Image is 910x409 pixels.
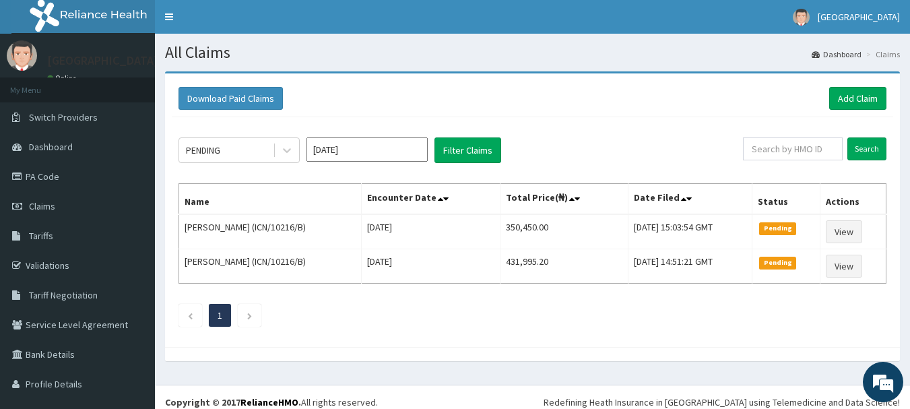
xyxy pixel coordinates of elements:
[47,55,158,67] p: [GEOGRAPHIC_DATA]
[752,184,820,215] th: Status
[500,249,628,284] td: 431,995.20
[544,396,900,409] div: Redefining Heath Insurance in [GEOGRAPHIC_DATA] using Telemedicine and Data Science!
[179,214,362,249] td: [PERSON_NAME] (ICN/10216/B)
[29,141,73,153] span: Dashboard
[434,137,501,163] button: Filter Claims
[818,11,900,23] span: [GEOGRAPHIC_DATA]
[361,214,500,249] td: [DATE]
[812,49,862,60] a: Dashboard
[218,309,222,321] a: Page 1 is your current page
[759,257,796,269] span: Pending
[47,73,79,83] a: Online
[361,249,500,284] td: [DATE]
[743,137,843,160] input: Search by HMO ID
[7,40,37,71] img: User Image
[29,230,53,242] span: Tariffs
[306,137,428,162] input: Select Month and Year
[628,214,752,249] td: [DATE] 15:03:54 GMT
[178,87,283,110] button: Download Paid Claims
[759,222,796,234] span: Pending
[165,44,900,61] h1: All Claims
[186,144,220,157] div: PENDING
[847,137,886,160] input: Search
[826,255,862,278] a: View
[29,111,98,123] span: Switch Providers
[820,184,886,215] th: Actions
[500,214,628,249] td: 350,450.00
[826,220,862,243] a: View
[240,396,298,408] a: RelianceHMO
[187,309,193,321] a: Previous page
[500,184,628,215] th: Total Price(₦)
[628,184,752,215] th: Date Filed
[247,309,253,321] a: Next page
[829,87,886,110] a: Add Claim
[793,9,810,26] img: User Image
[29,200,55,212] span: Claims
[361,184,500,215] th: Encounter Date
[863,49,900,60] li: Claims
[29,289,98,301] span: Tariff Negotiation
[628,249,752,284] td: [DATE] 14:51:21 GMT
[179,184,362,215] th: Name
[179,249,362,284] td: [PERSON_NAME] (ICN/10216/B)
[165,396,301,408] strong: Copyright © 2017 .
